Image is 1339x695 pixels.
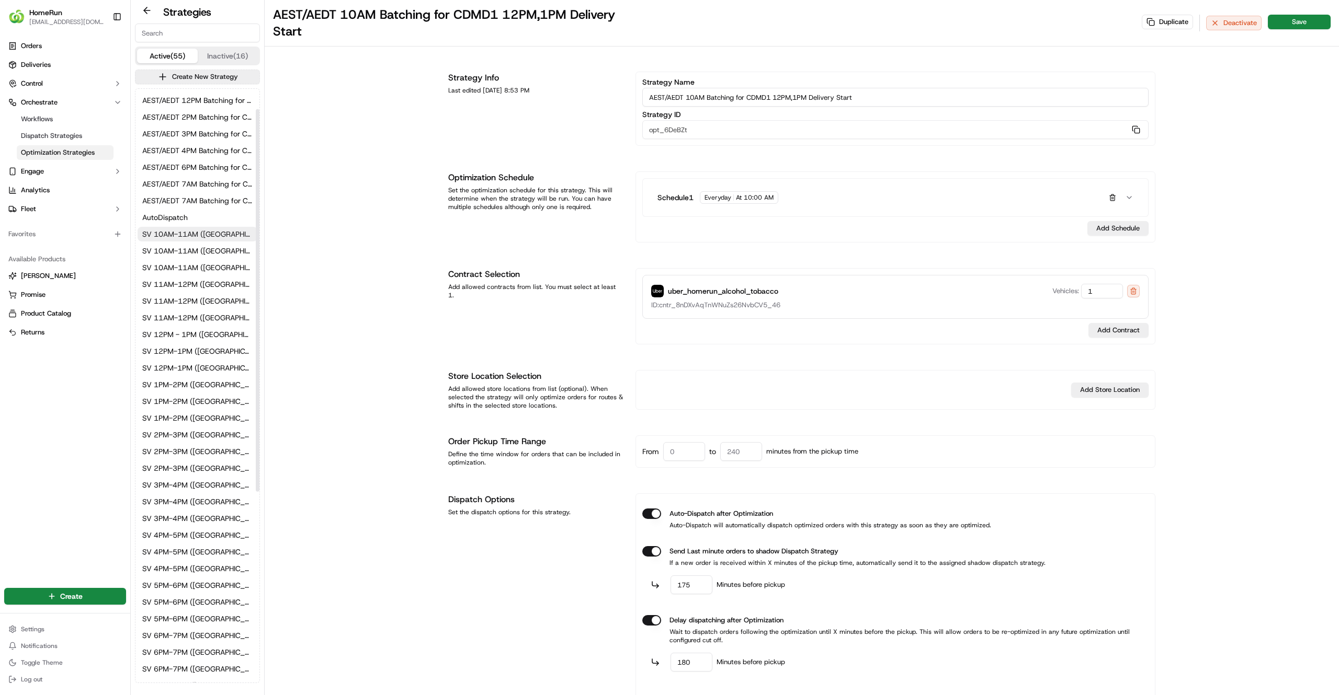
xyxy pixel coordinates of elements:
[448,186,612,211] span: Set the optimization schedule for this strategy. This will determine when the strategy will be ru...
[448,435,623,448] h1: Order Pickup Time Range
[29,18,104,26] span: [EMAIL_ADDRESS][DOMAIN_NAME]
[138,210,257,225] button: AutoDispatch
[138,310,257,325] button: SV 11AM-12PM ([GEOGRAPHIC_DATA])
[642,448,659,455] label: From
[21,186,50,195] span: Analytics
[142,246,253,256] span: SV 10AM-11AM ([GEOGRAPHIC_DATA])
[138,244,257,258] button: SV 10AM-11AM ([GEOGRAPHIC_DATA])
[142,647,253,657] span: SV 6PM-7PM ([GEOGRAPHIC_DATA])
[142,129,253,139] span: AEST/AEDT 3PM Batching for CDPM 5PM,6PM,7PM,8PM Delivery Start
[4,38,126,54] a: Orders
[138,93,257,108] button: AEST/AEDT 12PM Batching for CDMD2 2PM,3PM Delivery Start
[668,286,778,296] span: uber_homerun_alcohol_tobacco
[21,642,58,650] span: Notifications
[138,645,257,659] button: SV 6PM-7PM ([GEOGRAPHIC_DATA])
[21,290,46,299] span: Promise
[4,251,126,268] div: Available Products
[720,442,762,461] input: 240
[198,49,258,63] button: Inactive (16)
[138,110,257,124] a: AEST/AEDT 2PM Batching for CDPM1 4PM,5PM Delivery Start
[448,370,623,383] h1: Store Location Selection
[21,309,71,318] span: Product Catalog
[138,143,257,158] button: AEST/AEDT 4PM Batching for CDPM2 6PM,7PM Delivery Start
[138,478,257,492] a: SV 3PM-4PM ([GEOGRAPHIC_DATA]/[GEOGRAPHIC_DATA]/[GEOGRAPHIC_DATA])
[17,145,114,160] a: Optimization Strategies
[17,112,114,126] a: Workflows
[142,664,253,674] span: SV 6PM-7PM ([GEOGRAPHIC_DATA])
[142,613,253,624] span: SV 5PM-6PM ([GEOGRAPHIC_DATA])
[4,94,126,111] button: Orchestrate
[138,361,257,375] button: SV 12PM-1PM ([GEOGRAPHIC_DATA])
[4,622,126,636] button: Settings
[21,328,44,337] span: Returns
[142,379,253,390] span: SV 1PM-2PM ([GEOGRAPHIC_DATA]/[GEOGRAPHIC_DATA]/[GEOGRAPHIC_DATA])
[142,547,253,557] span: SV 4PM-5PM ([GEOGRAPHIC_DATA])
[29,7,62,18] button: HomeRun
[138,394,257,409] a: SV 1PM-2PM ([GEOGRAPHIC_DATA])
[4,655,126,670] button: Toggle Theme
[138,628,257,643] a: SV 6PM-7PM ([GEOGRAPHIC_DATA]/[GEOGRAPHIC_DATA]/[GEOGRAPHIC_DATA])
[138,126,257,141] a: AEST/AEDT 3PM Batching for CDPM 5PM,6PM,7PM,8PM Delivery Start
[21,204,36,214] span: Fleet
[142,363,253,373] span: SV 12PM-1PM ([GEOGRAPHIC_DATA])
[642,111,1149,118] label: Strategy ID
[138,444,257,459] button: SV 2PM-3PM ([GEOGRAPHIC_DATA])
[142,463,253,473] span: SV 2PM-3PM ([GEOGRAPHIC_DATA])
[1087,221,1149,236] button: Add Schedule
[138,494,257,509] a: SV 3PM-4PM ([GEOGRAPHIC_DATA])
[138,377,257,392] button: SV 1PM-2PM ([GEOGRAPHIC_DATA]/[GEOGRAPHIC_DATA]/[GEOGRAPHIC_DATA])
[138,662,257,676] a: SV 6PM-7PM ([GEOGRAPHIC_DATA])
[138,327,257,342] a: SV 12PM - 1PM ([GEOGRAPHIC_DATA]/[GEOGRAPHIC_DATA]/[GEOGRAPHIC_DATA])
[705,193,731,202] span: Everyday
[142,312,253,323] span: SV 11AM-12PM ([GEOGRAPHIC_DATA])
[4,672,126,687] button: Log out
[21,271,76,281] span: [PERSON_NAME]
[142,530,253,540] span: SV 4PM-5PM ([GEOGRAPHIC_DATA]/[GEOGRAPHIC_DATA]/[GEOGRAPHIC_DATA])
[669,521,991,529] span: Auto-Dispatch will automatically dispatch optimized orders with this strategy as soon as they are...
[709,448,716,455] label: to
[736,193,774,202] span: At 10:00 AM
[4,226,126,242] div: Favorites
[142,597,253,607] span: SV 5PM-6PM ([GEOGRAPHIC_DATA])
[142,112,253,122] span: AEST/AEDT 2PM Batching for CDPM1 4PM,5PM Delivery Start
[142,162,253,172] span: AEST/AEDT 6PM Batching for CDAM& CDAM1 8AM Delivery Start
[663,442,705,461] input: 0
[1071,383,1149,397] button: Add Store Location
[138,461,257,476] a: SV 2PM-3PM ([GEOGRAPHIC_DATA])
[138,177,257,191] a: AEST/AEDT 7AM Batching for CDAM2 9AM,10AM,11AM Delivery Start
[21,60,51,70] span: Deliveries
[138,344,257,358] button: SV 12PM-1PM ([GEOGRAPHIC_DATA])
[163,5,211,19] h2: Strategies
[138,427,257,442] button: SV 2PM-3PM ([GEOGRAPHIC_DATA]/[GEOGRAPHIC_DATA]/[GEOGRAPHIC_DATA])
[142,145,253,156] span: AEST/AEDT 4PM Batching for CDPM2 6PM,7PM Delivery Start
[135,70,260,84] button: Create New Strategy
[142,630,253,641] span: SV 6PM-7PM ([GEOGRAPHIC_DATA]/[GEOGRAPHIC_DATA]/[GEOGRAPHIC_DATA])
[138,678,257,693] button: SV 7AM-8AM ([GEOGRAPHIC_DATA]/[GEOGRAPHIC_DATA]/[GEOGRAPHIC_DATA])
[4,75,126,92] button: Control
[142,396,253,407] span: SV 1PM-2PM ([GEOGRAPHIC_DATA])
[4,324,126,341] button: Returns
[138,511,257,526] button: SV 3PM-4PM ([GEOGRAPHIC_DATA])
[138,595,257,609] button: SV 5PM-6PM ([GEOGRAPHIC_DATA])
[21,114,53,124] span: Workflows
[138,277,257,292] a: SV 11AM-12PM ([GEOGRAPHIC_DATA]/[GEOGRAPHIC_DATA]/[GEOGRAPHIC_DATA])
[273,6,625,40] h1: AEST/AEDT 10AM Batching for CDMD1 12PM,1PM Delivery Start
[669,615,784,626] label: Delay dispatching after Optimization
[142,212,188,223] span: AutoDispatch
[1206,16,1262,30] button: Deactivate
[669,546,838,557] label: Send Last minute orders to shadow Dispatch Strategy
[138,528,257,542] button: SV 4PM-5PM ([GEOGRAPHIC_DATA]/[GEOGRAPHIC_DATA]/[GEOGRAPHIC_DATA])
[21,148,95,157] span: Optimization Strategies
[21,675,42,684] span: Log out
[4,201,126,217] button: Fleet
[142,430,253,440] span: SV 2PM-3PM ([GEOGRAPHIC_DATA]/[GEOGRAPHIC_DATA]/[GEOGRAPHIC_DATA])
[138,611,257,626] button: SV 5PM-6PM ([GEOGRAPHIC_DATA])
